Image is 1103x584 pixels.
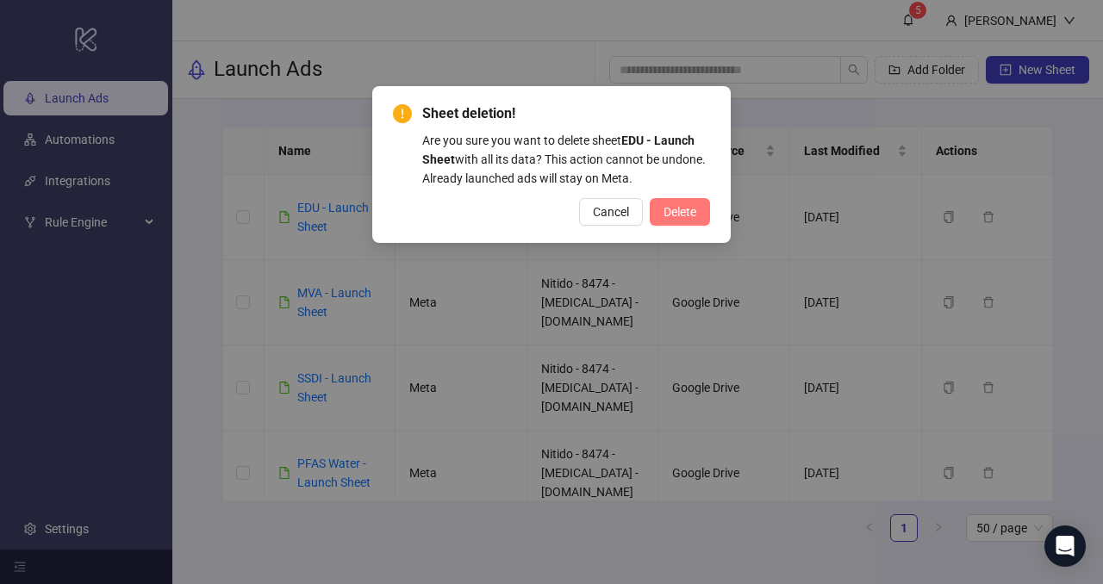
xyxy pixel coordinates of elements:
span: exclamation-circle [393,104,412,123]
span: Cancel [593,205,629,219]
span: Delete [664,205,696,219]
button: Delete [650,198,710,226]
div: Open Intercom Messenger [1044,525,1086,567]
span: Sheet deletion! [422,103,710,124]
div: Are you sure you want to delete sheet with all its data? This action cannot be undone. Already la... [422,131,710,188]
button: Cancel [579,198,643,226]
